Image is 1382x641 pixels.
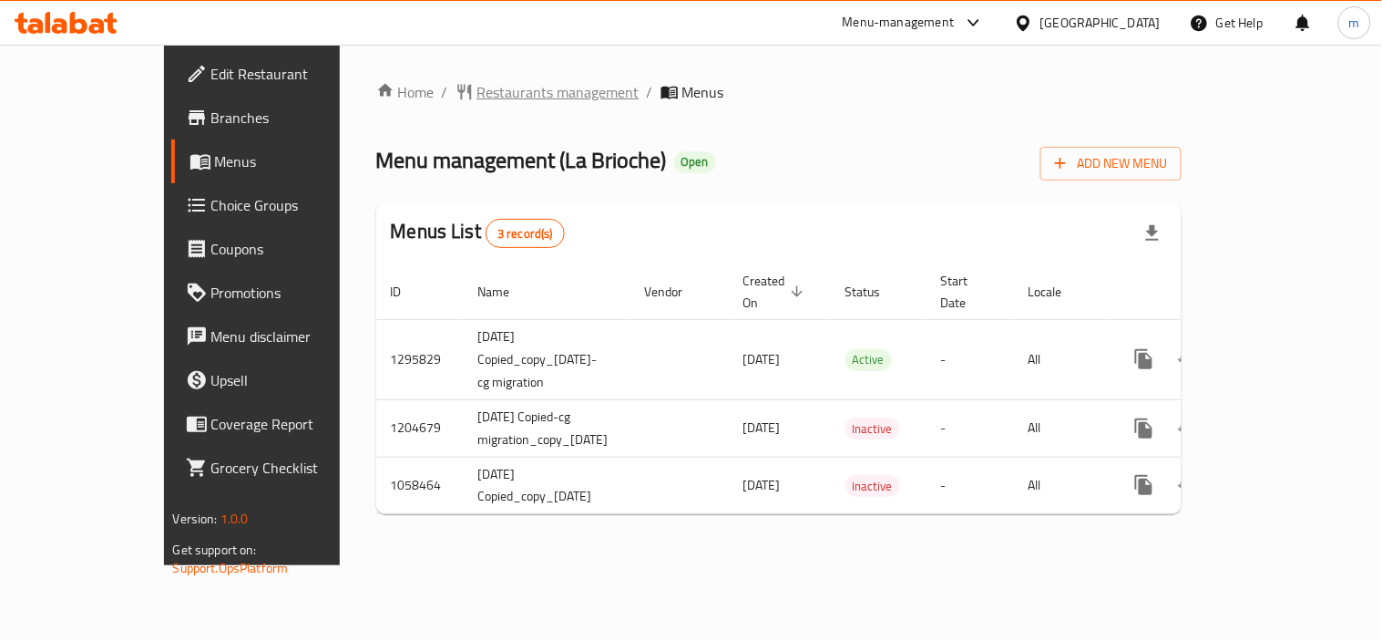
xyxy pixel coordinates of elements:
a: Menu disclaimer [171,315,394,358]
a: Edit Restaurant [171,52,394,96]
td: [DATE] Copied-cg migration_copy_[DATE] [464,399,630,457]
nav: breadcrumb [376,81,1182,103]
a: Choice Groups [171,183,394,227]
span: Promotions [211,282,380,304]
button: more [1122,407,1166,450]
td: 1295829 [376,319,464,399]
th: Actions [1108,264,1312,320]
span: Inactive [845,419,900,439]
span: 3 record(s) [486,225,564,243]
td: All [1014,319,1108,399]
span: Menu management ( La Brioche ) [376,140,667,181]
div: Inactive [845,418,900,439]
span: 1.0.0 [220,507,249,531]
button: Change Status [1166,337,1210,381]
span: Grocery Checklist [211,457,380,479]
div: Export file [1131,212,1174,255]
span: Menus [682,81,724,103]
a: Grocery Checklist [171,446,394,490]
a: Coupons [171,227,394,271]
span: Menu disclaimer [211,326,380,347]
span: Menus [215,150,380,172]
span: Version: [173,507,218,531]
span: Name [478,281,534,303]
td: - [926,399,1014,457]
span: Restaurants management [477,81,640,103]
span: Inactive [845,476,900,497]
a: Branches [171,96,394,140]
td: All [1014,457,1108,514]
div: Open [674,151,716,173]
span: Get support on: [173,538,257,562]
button: Add New Menu [1040,147,1182,181]
li: / [442,81,448,103]
a: Menus [171,140,394,183]
td: 1204679 [376,399,464,457]
div: [GEOGRAPHIC_DATA] [1040,13,1161,33]
div: Menu-management [843,12,955,34]
a: Restaurants management [456,81,640,103]
div: Inactive [845,475,900,497]
span: Vendor [645,281,707,303]
a: Support.OpsPlatform [173,556,289,580]
button: more [1122,337,1166,381]
button: Change Status [1166,463,1210,507]
h2: Menus List [391,218,565,248]
td: [DATE] Copied_copy_[DATE] [464,457,630,514]
button: more [1122,463,1166,507]
span: [DATE] [743,473,781,497]
span: Status [845,281,905,303]
a: Home [376,81,435,103]
td: - [926,319,1014,399]
div: Total records count [486,219,565,248]
a: Coverage Report [171,402,394,446]
span: Edit Restaurant [211,63,380,85]
table: enhanced table [376,264,1312,515]
span: [DATE] [743,347,781,371]
span: Coverage Report [211,413,380,435]
span: ID [391,281,425,303]
span: Upsell [211,369,380,391]
span: [DATE] [743,416,781,439]
span: Choice Groups [211,194,380,216]
span: m [1349,13,1360,33]
td: 1058464 [376,457,464,514]
span: Active [845,349,892,370]
li: / [647,81,653,103]
span: Created On [743,270,809,314]
span: Open [674,154,716,170]
button: Change Status [1166,407,1210,450]
span: Coupons [211,238,380,260]
a: Promotions [171,271,394,315]
span: Add New Menu [1055,152,1167,175]
td: All [1014,399,1108,457]
a: Upsell [171,358,394,402]
span: Start Date [941,270,992,314]
td: [DATE] Copied_copy_[DATE]-cg migration [464,319,630,399]
td: - [926,457,1014,514]
span: Locale [1029,281,1086,303]
span: Branches [211,107,380,129]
